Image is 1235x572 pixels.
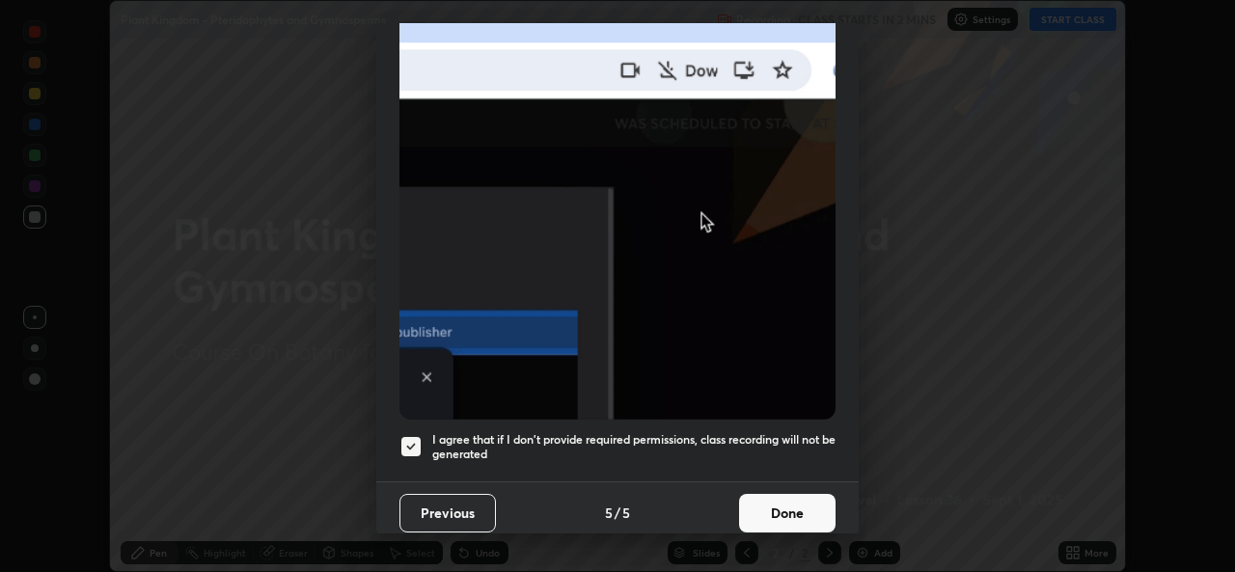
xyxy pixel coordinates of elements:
[615,503,620,523] h4: /
[399,494,496,532] button: Previous
[432,432,836,462] h5: I agree that if I don't provide required permissions, class recording will not be generated
[739,494,836,532] button: Done
[622,503,630,523] h4: 5
[605,503,613,523] h4: 5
